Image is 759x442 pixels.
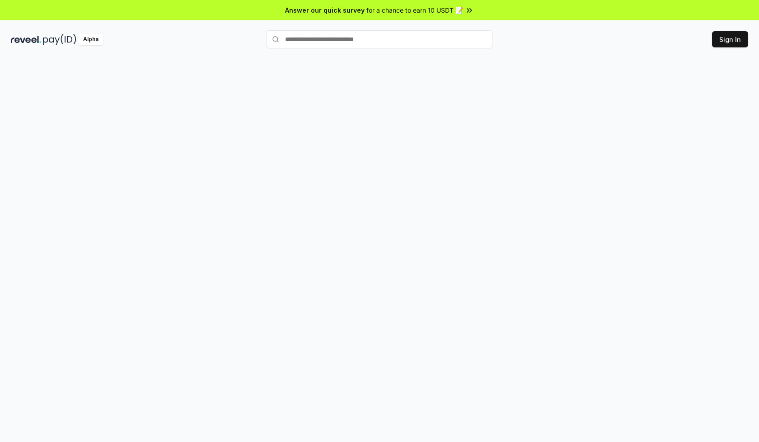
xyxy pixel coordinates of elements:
[712,31,748,47] button: Sign In
[285,5,365,15] span: Answer our quick survey
[43,34,76,45] img: pay_id
[11,34,41,45] img: reveel_dark
[366,5,463,15] span: for a chance to earn 10 USDT 📝
[78,34,103,45] div: Alpha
